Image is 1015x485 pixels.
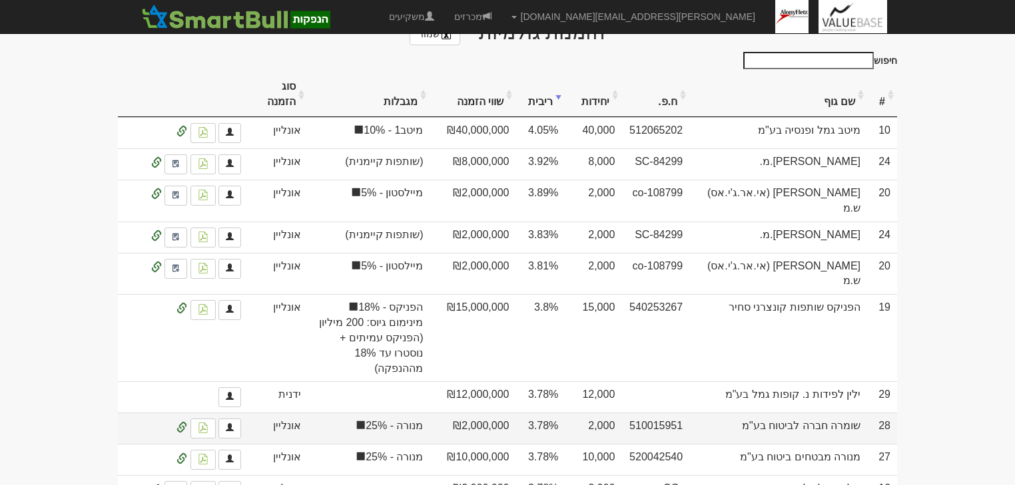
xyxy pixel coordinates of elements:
[198,158,208,169] img: pdf-file-icon.png
[565,381,621,412] td: 12,000
[515,180,565,222] td: 3.89%
[867,412,897,444] td: 28
[867,148,897,180] td: 24
[867,444,897,475] td: 27
[621,180,689,222] td: co-108799
[314,123,424,138] span: מיטב1 - 10%
[621,117,689,148] td: 512065202
[515,73,565,117] th: ריבית: activate to sort column ascending
[430,117,515,148] td: ₪40,000,000
[314,315,424,331] span: מינימום גיוס: 200 מיליון
[430,180,515,222] td: ₪2,000,000
[248,444,308,475] td: אונליין
[314,300,424,315] span: הפניקס - 18%
[689,294,867,381] td: הפניקס שותפות קונצרני סחיר
[172,190,180,200] img: approved-contact.svg
[314,259,424,274] span: מיילסטון - 5%
[621,444,689,475] td: 520042540
[565,73,621,117] th: יחידות: activate to sort column ascending
[621,253,689,295] td: co-108799
[565,444,621,475] td: 10,000
[430,73,515,117] th: שווי הזמנה: activate to sort column ascending
[743,52,874,69] input: חיפוש
[689,148,867,180] td: [PERSON_NAME].מ.
[565,253,621,295] td: 2,000
[430,222,515,253] td: ₪2,000,000
[689,381,867,412] td: ילין לפידות נ. קופות גמל בע"מ
[867,222,897,253] td: 24
[515,294,565,381] td: 3.8%
[198,127,208,138] img: pdf-file-icon.png
[689,73,867,117] th: שם גוף: activate to sort column ascending
[565,180,621,222] td: 2,000
[739,52,897,69] label: חיפוש
[621,294,689,381] td: 540253267
[248,412,308,444] td: אונליין
[314,418,424,434] span: מנורה - 25%
[198,232,208,242] img: pdf-file-icon.png
[689,412,867,444] td: שומרה חברה לביטוח בע"מ
[198,263,208,273] img: pdf-file-icon.png
[314,186,424,201] span: מיילסטון - 5%
[410,23,460,45] a: שמור
[515,381,565,412] td: 3.78%
[138,3,334,30] img: SmartBull Logo
[172,263,180,273] img: approved-contact.svg
[430,412,515,444] td: ₪2,000,000
[248,73,308,117] th: סוג הזמנה: activate to sort column ascending
[314,228,424,243] span: (שותפות קיימנית)
[689,180,867,222] td: [PERSON_NAME] (אי.אר.ג'י.אס) ש.מ
[515,222,565,253] td: 3.83%
[515,148,565,180] td: 3.92%
[621,148,689,180] td: SC-84299
[430,444,515,475] td: ₪10,000,000
[515,117,565,148] td: 4.05%
[308,73,430,117] th: מגבלות: activate to sort column ascending
[198,190,208,200] img: pdf-file-icon.png
[565,412,621,444] td: 2,000
[689,444,867,475] td: מנורה מבטחים ביטוח בע"מ
[515,444,565,475] td: 3.78%
[689,253,867,295] td: [PERSON_NAME] (אי.אר.ג'י.אס) ש.מ
[430,294,515,381] td: ₪15,000,000
[248,253,308,295] td: אונליין
[621,412,689,444] td: 510015951
[198,454,208,464] img: pdf-file-icon.png
[565,294,621,381] td: 15,000
[430,253,515,295] td: ₪2,000,000
[198,422,208,433] img: pdf-file-icon.png
[172,158,180,169] img: approved-contact.svg
[441,29,452,39] img: excel-file-black.png
[565,148,621,180] td: 8,000
[867,73,897,117] th: #: activate to sort column ascending
[248,148,308,180] td: אונליין
[867,117,897,148] td: 10
[248,180,308,222] td: אונליין
[314,154,424,170] span: (שותפות קיימנית)
[172,232,180,242] img: approved-contact.svg
[621,73,689,117] th: ח.פ.: activate to sort column ascending
[314,331,424,377] span: (הפניקס עמיתים + נוסטרו עד 18% מההנפקה)
[867,294,897,381] td: 19
[689,117,867,148] td: מיטב גמל ופנסיה בע"מ
[515,412,565,444] td: 3.78%
[248,117,308,148] td: אונליין
[689,222,867,253] td: [PERSON_NAME].מ.
[248,381,308,412] td: ידנית
[565,222,621,253] td: 2,000
[248,222,308,253] td: אונליין
[867,253,897,295] td: 20
[430,381,515,412] td: ₪12,000,000
[867,381,897,412] td: 29
[248,294,308,381] td: אונליין
[314,450,424,465] span: מנורה - 25%
[867,180,897,222] td: 20
[430,148,515,180] td: ₪8,000,000
[621,222,689,253] td: SC-84299
[515,253,565,295] td: 3.81%
[198,304,208,315] img: pdf-file-icon.png
[565,117,621,148] td: 40,000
